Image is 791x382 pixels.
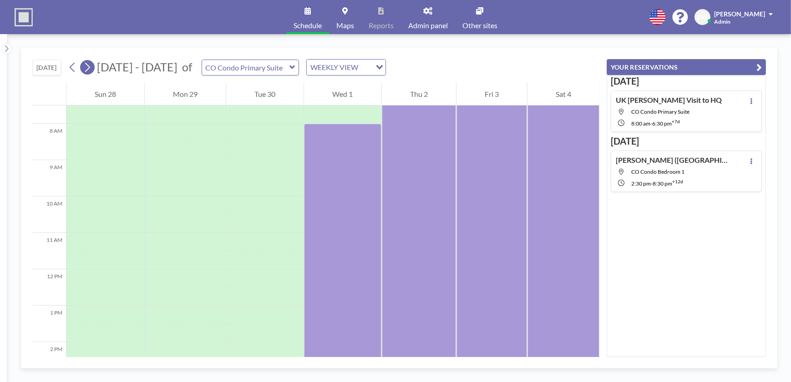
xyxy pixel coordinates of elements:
[32,60,61,75] button: [DATE]
[369,22,394,29] span: Reports
[462,22,497,29] span: Other sites
[652,120,672,127] span: 6:30 PM
[32,124,66,160] div: 8 AM
[361,61,370,73] input: Search for option
[15,8,33,26] img: organization-logo
[32,160,66,196] div: 9 AM
[714,18,730,25] span: Admin
[672,179,683,184] sup: +12d
[307,60,385,75] div: Search for option
[616,156,730,165] h4: [PERSON_NAME] ([GEOGRAPHIC_DATA]) [GEOGRAPHIC_DATA] Visit
[714,10,765,18] span: [PERSON_NAME]
[672,119,680,124] sup: +7d
[527,83,599,106] div: Sat 4
[294,22,322,29] span: Schedule
[651,180,653,187] span: -
[653,180,672,187] span: 8:30 PM
[309,61,360,73] span: WEEKLY VIEW
[611,75,762,87] h3: [DATE]
[611,136,762,147] h3: [DATE]
[145,83,226,106] div: Mon 29
[32,269,66,306] div: 12 PM
[97,60,177,74] span: [DATE] - [DATE]
[650,120,652,127] span: -
[631,180,651,187] span: 2:30 PM
[408,22,448,29] span: Admin panel
[631,120,650,127] span: 8:00 AM
[32,87,66,124] div: 7 AM
[304,83,381,106] div: Wed 1
[66,83,144,106] div: Sun 28
[182,60,192,74] span: of
[32,196,66,233] div: 10 AM
[382,83,456,106] div: Thu 2
[202,60,289,75] input: CO Condo Primary Suite
[631,168,685,175] span: CO Condo Bedroom 1
[336,22,354,29] span: Maps
[32,306,66,342] div: 1 PM
[226,83,304,106] div: Tue 30
[616,95,722,105] h4: UK [PERSON_NAME] Visit to HQ
[32,233,66,269] div: 11 AM
[32,342,66,378] div: 2 PM
[631,108,690,115] span: CO Condo Primary Suite
[607,59,766,75] button: YOUR RESERVATIONS
[456,83,527,106] div: Fri 3
[697,13,708,21] span: BW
